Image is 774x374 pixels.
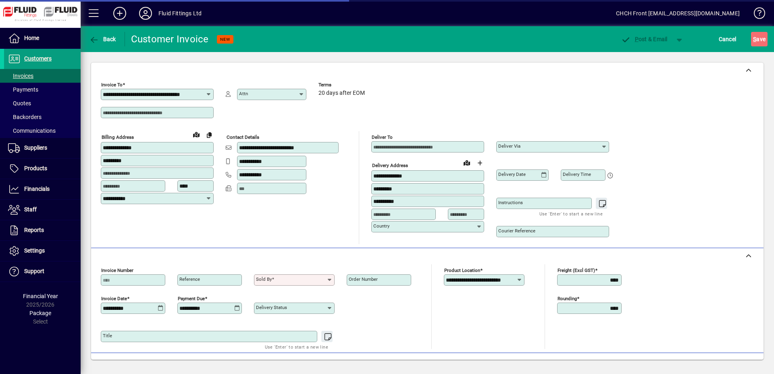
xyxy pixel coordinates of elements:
[558,296,577,301] mat-label: Rounding
[349,276,378,282] mat-label: Order number
[24,144,47,151] span: Suppliers
[616,7,740,20] div: CHCH Front [EMAIL_ADDRESS][DOMAIN_NAME]
[89,36,116,42] span: Back
[24,247,45,254] span: Settings
[318,90,365,96] span: 20 days after EOM
[4,179,81,199] a: Financials
[4,83,81,96] a: Payments
[81,32,125,46] app-page-header-button: Back
[239,91,248,96] mat-label: Attn
[8,127,56,134] span: Communications
[705,357,745,372] button: Product
[23,293,58,299] span: Financial Year
[24,165,47,171] span: Products
[4,124,81,138] a: Communications
[487,358,528,371] span: Product History
[24,227,44,233] span: Reports
[8,73,33,79] span: Invoices
[87,32,118,46] button: Back
[498,171,526,177] mat-label: Delivery date
[4,110,81,124] a: Backorders
[460,156,473,169] a: View on map
[8,114,42,120] span: Backorders
[617,32,672,46] button: Post & Email
[4,159,81,179] a: Products
[220,37,230,42] span: NEW
[8,86,38,93] span: Payments
[24,186,50,192] span: Financials
[103,333,112,338] mat-label: Title
[256,276,272,282] mat-label: Sold by
[4,138,81,158] a: Suppliers
[751,32,768,46] button: Save
[29,310,51,316] span: Package
[101,296,127,301] mat-label: Invoice date
[444,267,480,273] mat-label: Product location
[563,171,591,177] mat-label: Delivery time
[256,305,287,310] mat-label: Delivery status
[621,36,668,42] span: ost & Email
[101,82,123,88] mat-label: Invoice To
[373,223,389,229] mat-label: Country
[158,7,202,20] div: Fluid Fittings Ltd
[483,357,531,372] button: Product History
[265,342,328,351] mat-hint: Use 'Enter' to start a new line
[558,267,595,273] mat-label: Freight (excl GST)
[539,209,603,218] mat-hint: Use 'Enter' to start a new line
[4,241,81,261] a: Settings
[24,268,44,274] span: Support
[4,28,81,48] a: Home
[178,296,205,301] mat-label: Payment due
[107,6,133,21] button: Add
[498,228,535,234] mat-label: Courier Reference
[4,220,81,240] a: Reports
[24,35,39,41] span: Home
[203,128,216,141] button: Copy to Delivery address
[24,206,37,213] span: Staff
[498,200,523,205] mat-label: Instructions
[635,36,639,42] span: P
[318,82,367,88] span: Terms
[133,6,158,21] button: Profile
[753,36,756,42] span: S
[753,33,766,46] span: ave
[748,2,764,28] a: Knowledge Base
[4,261,81,282] a: Support
[24,55,52,62] span: Customers
[709,358,741,371] span: Product
[4,96,81,110] a: Quotes
[8,100,31,107] span: Quotes
[179,276,200,282] mat-label: Reference
[719,33,737,46] span: Cancel
[372,134,393,140] mat-label: Deliver To
[190,128,203,141] a: View on map
[473,157,486,169] button: Choose address
[4,200,81,220] a: Staff
[131,33,209,46] div: Customer Invoice
[101,267,133,273] mat-label: Invoice number
[717,32,739,46] button: Cancel
[498,143,520,149] mat-label: Deliver via
[4,69,81,83] a: Invoices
